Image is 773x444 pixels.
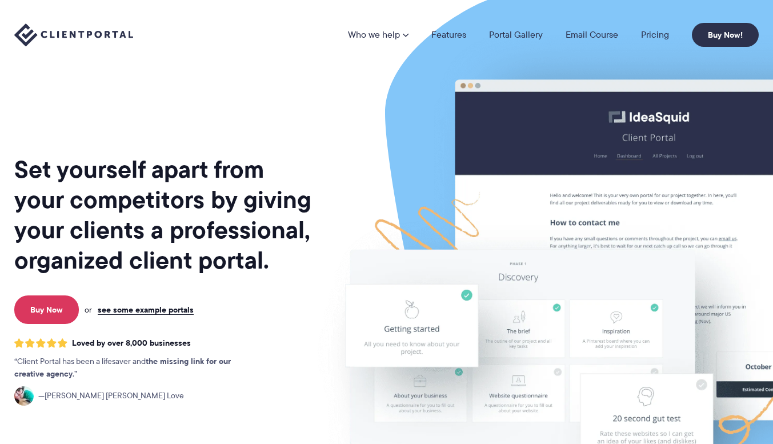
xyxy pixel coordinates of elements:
[14,154,312,275] h1: Set yourself apart from your competitors by giving your clients a professional, organized client ...
[431,30,466,39] a: Features
[566,30,618,39] a: Email Course
[38,390,184,402] span: [PERSON_NAME] [PERSON_NAME] Love
[14,295,79,324] a: Buy Now
[692,23,759,47] a: Buy Now!
[14,355,231,380] strong: the missing link for our creative agency
[489,30,543,39] a: Portal Gallery
[14,355,254,381] p: Client Portal has been a lifesaver and .
[348,30,408,39] a: Who we help
[641,30,669,39] a: Pricing
[98,305,194,315] a: see some example portals
[85,305,92,315] span: or
[72,338,191,348] span: Loved by over 8,000 businesses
